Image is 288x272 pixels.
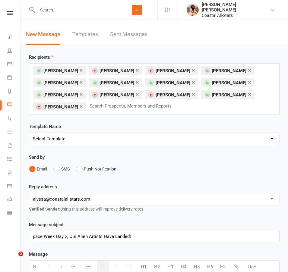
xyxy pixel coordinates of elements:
[29,207,144,211] span: Using this address will improve delivery rates.
[6,252,21,266] iframe: Intercom live chat
[202,2,271,13] div: [PERSON_NAME] [PERSON_NAME]
[80,65,83,75] a: ×
[33,233,276,240] p: pace Week Day 2, Our Alien Artists Have Landed!
[192,65,195,75] a: ×
[29,221,64,228] label: Message subject
[100,80,134,86] span: [PERSON_NAME]
[80,77,83,87] a: ×
[29,163,47,175] button: Email
[43,92,78,98] span: [PERSON_NAME]
[248,65,251,75] a: ×
[212,92,246,98] span: [PERSON_NAME]
[76,163,116,175] button: Push Notification
[136,89,139,99] a: ×
[187,4,199,16] img: thumb_image1710277404.png
[29,251,48,258] label: Message
[72,24,98,45] a: Templates
[29,154,45,161] label: Send by
[7,126,21,139] a: Product Sales
[7,58,21,71] a: Calendar
[43,80,78,86] span: [PERSON_NAME]
[43,104,78,110] span: [PERSON_NAME]
[18,252,23,256] span: 2
[29,123,61,130] label: Template Name
[156,68,190,73] span: [PERSON_NAME]
[80,102,83,111] a: ×
[100,92,134,98] span: [PERSON_NAME]
[156,80,190,86] span: [PERSON_NAME]
[43,68,78,73] span: [PERSON_NAME]
[53,163,70,175] button: SMS
[7,193,21,207] a: Roll call kiosk mode
[202,13,271,18] div: Coastal All-Stars
[80,89,83,99] a: ×
[7,85,21,98] a: Reports
[248,77,251,87] a: ×
[29,183,57,190] label: Reply address
[110,24,147,45] a: Sent Messages
[136,65,139,75] a: ×
[7,44,21,58] a: People
[7,31,21,44] a: Dashboard
[212,68,246,73] span: [PERSON_NAME]
[7,166,21,180] a: What's New
[7,180,21,193] a: General attendance kiosk mode
[29,207,60,211] strong: Verified Sender:
[100,68,134,73] span: [PERSON_NAME]
[26,24,60,45] a: New Message
[29,54,53,61] label: Recipients
[212,80,246,86] span: [PERSON_NAME]
[248,89,251,99] a: ×
[36,6,116,14] input: Search...
[7,71,21,85] a: Payments
[89,102,177,110] input: Search Prospects, Members and Reports
[192,77,195,87] a: ×
[156,92,190,98] span: [PERSON_NAME]
[192,89,195,99] a: ×
[7,207,21,220] a: Class kiosk mode
[136,77,139,87] a: ×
